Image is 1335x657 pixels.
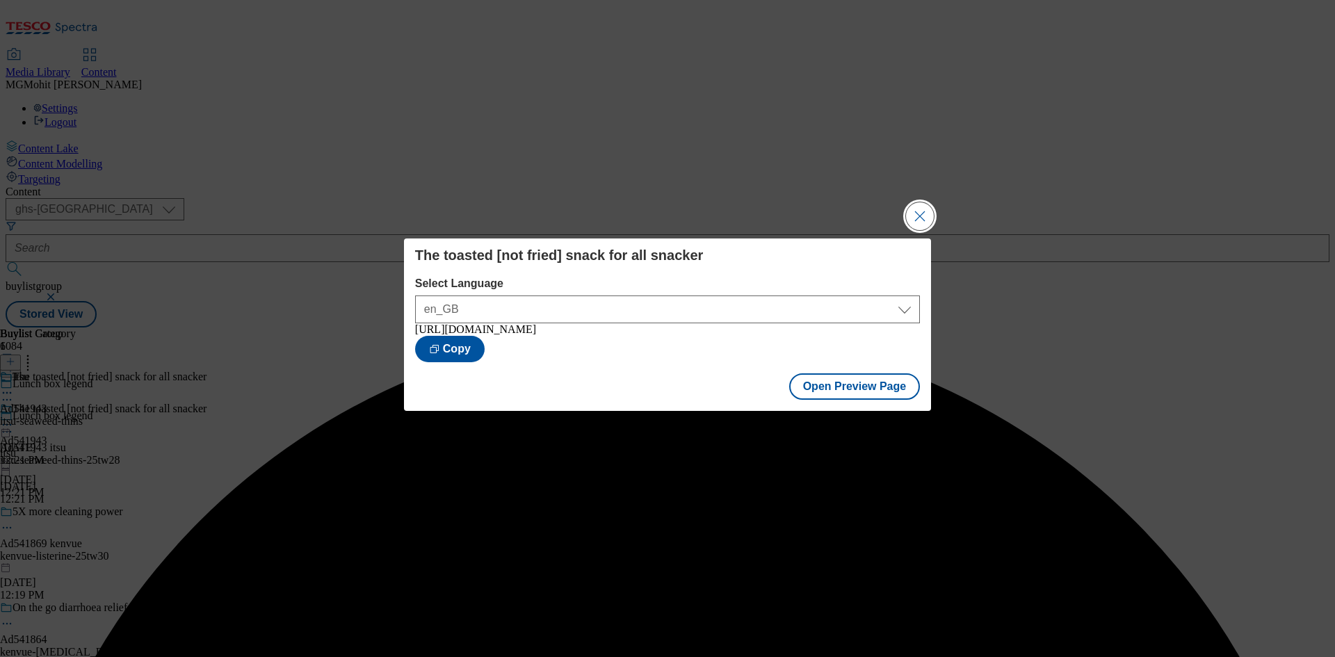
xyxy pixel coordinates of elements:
label: Select Language [415,277,920,290]
button: Copy [415,336,485,362]
button: Open Preview Page [789,373,921,400]
div: Modal [404,238,931,411]
h4: The toasted [not fried] snack for all snacker [415,247,920,263]
button: Close Modal [906,202,934,230]
div: [URL][DOMAIN_NAME] [415,323,920,336]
